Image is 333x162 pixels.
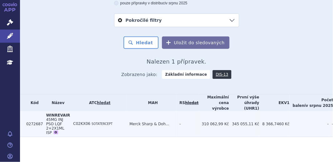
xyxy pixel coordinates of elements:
[46,113,70,117] span: WINREVAIR
[199,111,229,137] td: 310 062,99 Kč
[73,121,90,126] span: C02KX06
[97,101,110,105] a: hledat
[43,94,70,111] th: Název
[176,111,199,137] td: -
[126,111,176,137] td: Merck Sharp & Doh...
[259,94,290,111] th: EKV1
[92,122,113,126] span: SOTATERCEPT
[213,70,231,79] a: DIS-13
[199,94,229,111] th: Maximální cena výrobce
[229,94,259,111] th: První výše úhrady (UHR1)
[23,111,43,137] td: 0272687
[162,70,210,79] strong: Základní informace
[185,101,199,105] del: hledat
[124,36,159,49] button: Hledat
[70,94,126,111] th: ATC
[126,94,176,111] th: MAH
[290,111,329,137] td: -
[185,101,199,105] a: vyhledávání neobsahuje žádnou platnou referenční skupinu
[114,14,239,27] a: Pokročilé filtry
[23,94,43,111] th: Kód
[46,117,64,135] span: 45MG INJ PSO LQF 2+2X1ML ISP
[53,131,58,134] div: O
[121,70,158,79] span: Zobrazeno jako:
[147,58,206,65] span: Nalezen 1 přípravek.
[114,1,239,6] label: pouze přípravky v distribuci
[166,1,187,5] span: v srpnu 2025
[176,94,199,111] th: RS
[229,111,259,137] td: 345 055,11 Kč
[162,36,230,49] button: Uložit do sledovaných
[259,111,290,137] td: 8 366,7460 Kč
